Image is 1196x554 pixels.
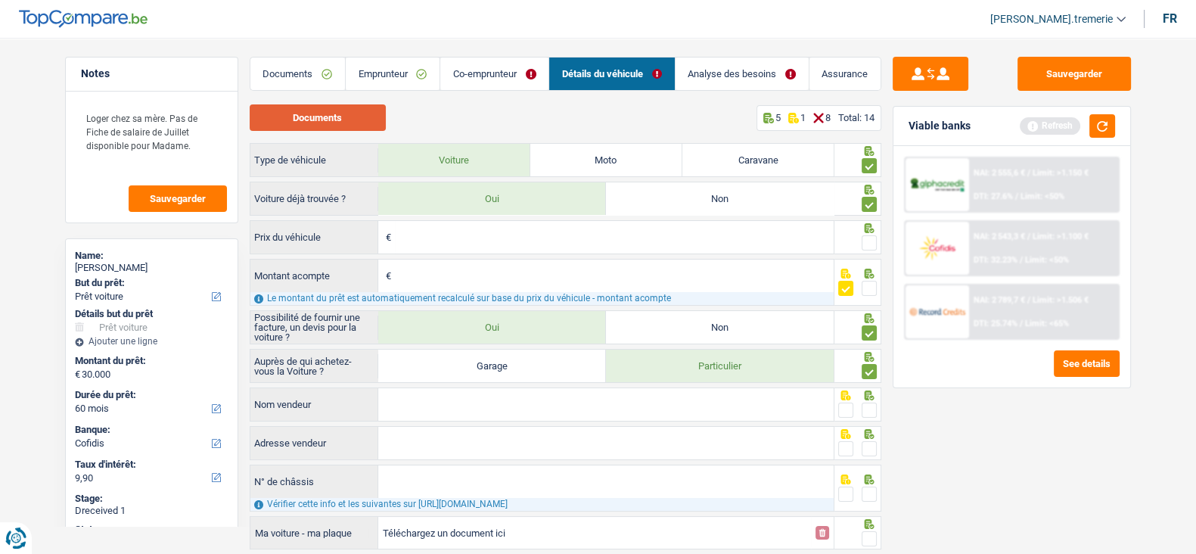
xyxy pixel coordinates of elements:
[1027,232,1030,241] span: /
[1027,295,1030,305] span: /
[250,354,379,378] label: Auprès de qui achetez-vous la Voiture ?
[75,250,228,262] div: Name:
[75,369,80,381] span: €
[440,58,548,90] a: Co-emprunteur
[75,308,228,320] div: Détails but du prêt
[75,424,225,436] label: Banque:
[250,316,379,340] label: Possibilité de fournir une facture, un devis pour la voiture ?
[549,58,674,90] a: Détails du véhicule
[378,182,606,215] label: Oui
[346,58,440,90] a: Emprunteur
[1027,168,1030,178] span: /
[75,493,228,505] div: Stage:
[1163,11,1177,26] div: fr
[800,112,806,123] p: 1
[19,10,148,28] img: TopCompare Logo
[1017,57,1131,91] button: Sauvegarder
[250,498,834,511] div: Vérifier cette info et les suivantes sur [URL][DOMAIN_NAME]
[75,524,228,536] div: Status:
[1033,232,1089,241] span: Limit: >1.100 €
[974,232,1025,241] span: NAI: 2 543,3 €
[250,221,379,254] label: Prix du véhicule
[809,58,881,90] a: Assurance
[75,389,225,401] label: Durée du prêt:
[1025,319,1069,328] span: Limit: <65%
[909,297,965,325] img: Record Credits
[378,311,606,344] label: Oui
[75,262,228,274] div: [PERSON_NAME]
[378,260,395,292] span: €
[75,505,228,517] div: Dreceived 1
[974,191,1013,201] span: DTI: 27.6%
[81,67,222,80] h5: Notes
[255,528,368,538] div: Ma voiture - ma plaque
[1020,191,1064,201] span: Limit: <50%
[250,292,834,305] div: Le montant du prêt est automatiquement recalculé sur base du prix du véhicule - montant acompte
[1015,191,1018,201] span: /
[250,148,379,173] label: Type de véhicule
[974,295,1025,305] span: NAI: 2 789,7 €
[606,182,834,215] label: Non
[250,260,379,292] label: Montant acompte
[974,319,1017,328] span: DTI: 25.74%
[75,459,225,471] label: Taux d'intérêt:
[250,58,345,90] a: Documents
[378,221,395,254] span: €
[974,168,1025,178] span: NAI: 2 555,6 €
[606,311,834,344] label: Non
[978,7,1126,32] a: [PERSON_NAME].tremerie
[75,336,228,347] div: Ajouter une ligne
[825,112,831,123] p: 8
[1020,255,1023,265] span: /
[909,120,971,132] div: Viable banks
[909,234,965,262] img: Cofidis
[1025,255,1069,265] span: Limit: <50%
[838,112,874,123] div: Total: 14
[682,144,834,176] label: Caravane
[378,350,606,382] label: Garage
[909,176,965,194] img: AlphaCredit
[974,255,1017,265] span: DTI: 32.23%
[250,388,379,421] label: Nom vendeur
[378,144,530,176] label: Voiture
[1033,295,1089,305] span: Limit: >1.506 €
[1020,319,1023,328] span: /
[606,350,834,382] label: Particulier
[1054,350,1120,377] button: See details
[129,185,227,212] button: Sauvegarder
[676,58,809,90] a: Analyse des besoins
[1033,168,1089,178] span: Limit: >1.150 €
[250,427,379,459] label: Adresse vendeur
[150,194,206,204] span: Sauvegarder
[530,144,682,176] label: Moto
[1020,117,1080,134] div: Refresh
[75,277,225,289] label: But du prêt:
[250,104,386,131] button: Documents
[775,112,781,123] p: 5
[75,355,225,367] label: Montant du prêt:
[990,13,1113,26] span: [PERSON_NAME].tremerie
[250,187,379,211] label: Voiture déjà trouvée ?
[378,427,834,459] input: Sélectionnez votre adresse dans la barre de recherche
[250,465,379,498] label: N° de châssis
